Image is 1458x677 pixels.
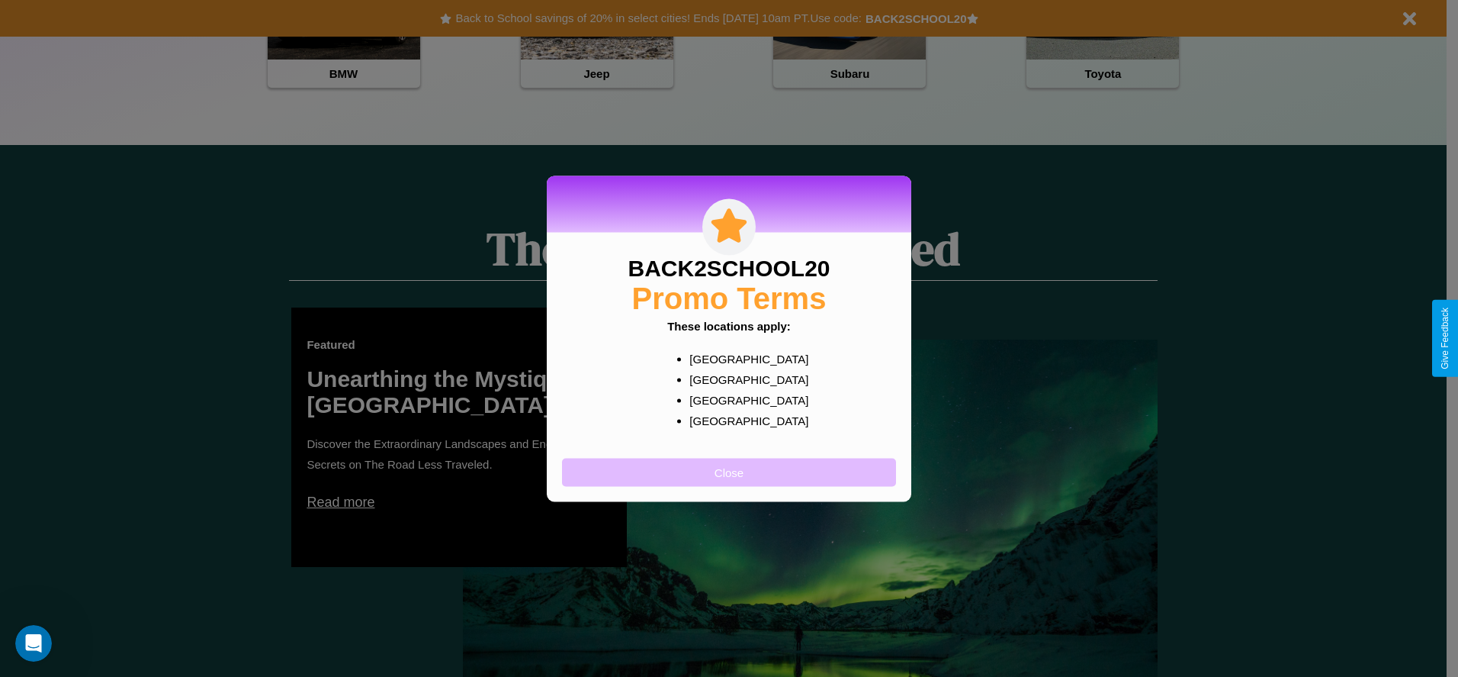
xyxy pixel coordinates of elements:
h3: BACK2SCHOOL20 [628,255,830,281]
b: These locations apply: [667,319,791,332]
h2: Promo Terms [632,281,827,315]
p: [GEOGRAPHIC_DATA] [689,369,798,389]
button: Close [562,458,896,486]
div: Give Feedback [1440,308,1450,369]
iframe: Intercom live chat [15,625,52,662]
p: [GEOGRAPHIC_DATA] [689,410,798,430]
p: [GEOGRAPHIC_DATA] [689,348,798,369]
p: [GEOGRAPHIC_DATA] [689,389,798,410]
